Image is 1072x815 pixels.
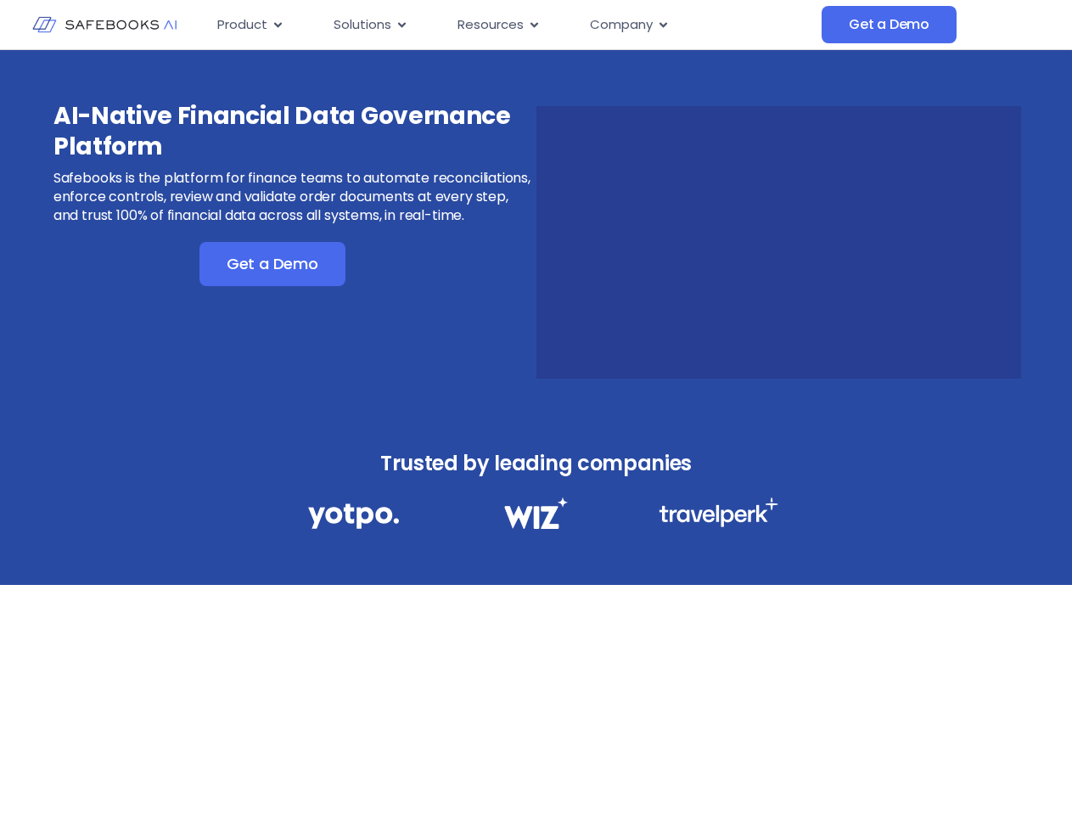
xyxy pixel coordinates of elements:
span: Resources [457,15,524,35]
img: Financial Data Governance 2 [496,497,575,529]
span: Solutions [334,15,391,35]
p: Safebooks is the platform for finance teams to automate reconciliations, enforce controls, review... [53,169,534,225]
span: Company [590,15,653,35]
img: Financial Data Governance 3 [659,497,778,527]
img: Financial Data Governance 1 [308,497,399,534]
a: Get a Demo [199,242,345,286]
h3: Trusted by leading companies [271,447,802,481]
span: Get a Demo [227,256,318,273]
h3: AI-Native Financial Data Governance Platform [53,101,534,162]
span: Get a Demo [849,16,929,33]
div: Menu Toggle [204,8,822,42]
a: Get a Demo [822,6,957,43]
span: Product [217,15,267,35]
nav: Menu [204,8,822,42]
